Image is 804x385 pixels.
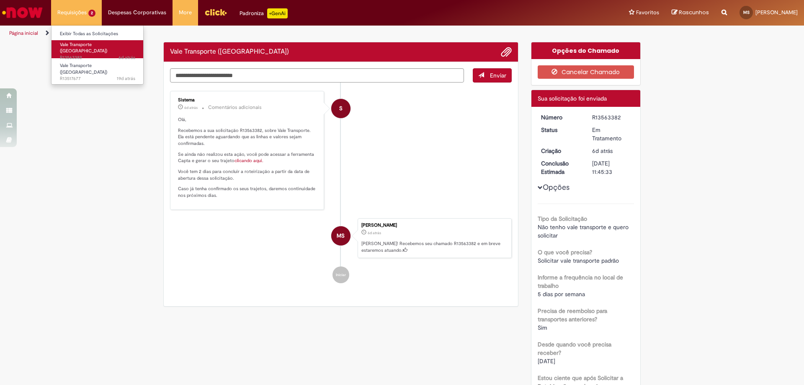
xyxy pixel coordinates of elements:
[538,257,619,264] span: Solicitar vale transporte padrão
[51,25,144,85] ul: Requisições
[234,158,263,164] a: clicando aqui.
[60,41,107,54] span: Vale Transporte ([GEOGRAPHIC_DATA])
[204,6,227,18] img: click_logo_yellow_360x200.png
[9,30,38,36] a: Página inicial
[361,240,507,253] p: [PERSON_NAME]! Recebemos seu chamado R13563382 e em breve estaremos atuando.
[538,248,592,256] b: O que você precisa?
[535,159,586,176] dt: Conclusão Estimada
[179,8,192,17] span: More
[119,54,135,61] span: 6d atrás
[60,75,135,82] span: R13517677
[208,104,262,111] small: Comentários adicionais
[57,8,87,17] span: Requisições
[368,230,381,235] span: 6d atrás
[538,341,611,357] b: Desde quando você precisa receber?
[538,290,585,298] span: 5 dias por semana
[538,223,630,239] span: Não tenho vale transporte e quero solicitar
[592,126,631,142] div: Em Tratamento
[331,99,350,118] div: System
[490,72,506,79] span: Enviar
[679,8,709,16] span: Rascunhos
[592,147,613,155] span: 6d atrás
[473,68,512,83] button: Enviar
[755,9,798,16] span: [PERSON_NAME]
[361,223,507,228] div: [PERSON_NAME]
[108,8,166,17] span: Despesas Corporativas
[240,8,288,18] div: Padroniza
[170,68,464,83] textarea: Digite sua mensagem aqui...
[531,42,641,59] div: Opções do Chamado
[88,10,95,17] span: 2
[52,29,144,39] a: Exibir Todas as Solicitações
[538,65,634,79] button: Cancelar Chamado
[538,95,607,102] span: Sua solicitação foi enviada
[636,8,659,17] span: Favoritos
[184,105,198,110] time: 24/09/2025 14:45:33
[178,151,317,164] p: Se ainda não realizou esta ação, você pode acessar a ferramenta Capta e gerar o seu trajeto
[592,113,631,121] div: R13563382
[178,168,317,181] p: Você tem 2 dias para concluir a roteirização a partir da data de abertura dessa solicitação.
[60,54,135,61] span: R13563382
[743,10,750,15] span: MS
[184,105,198,110] span: 6d atrás
[672,9,709,17] a: Rascunhos
[178,98,317,103] div: Sistema
[535,147,586,155] dt: Criação
[170,48,289,56] h2: Vale Transporte (VT) Histórico de tíquete
[178,186,317,199] p: Caso já tenha confirmado os seus trajetos, daremos continuidade nos próximos dias.
[52,40,144,58] a: Aberto R13563382 : Vale Transporte (VT)
[1,4,44,21] img: ServiceNow
[178,116,317,123] p: Olá,
[119,54,135,61] time: 24/09/2025 14:45:31
[592,159,631,176] div: [DATE] 11:45:33
[501,47,512,57] button: Adicionar anexos
[535,113,586,121] dt: Número
[538,215,587,222] b: Tipo da Solicitação
[339,98,343,119] span: S
[170,218,512,258] li: Mariana Santos Sa
[60,62,107,75] span: Vale Transporte ([GEOGRAPHIC_DATA])
[592,147,613,155] time: 24/09/2025 14:45:29
[368,230,381,235] time: 24/09/2025 14:45:29
[592,147,631,155] div: 24/09/2025 14:45:29
[6,26,530,41] ul: Trilhas de página
[538,324,547,331] span: Sim
[337,226,345,246] span: MS
[117,75,135,82] span: 19d atrás
[538,307,607,323] b: Precisa de reembolso para transportes anteriores?
[267,8,288,18] p: +GenAi
[170,83,512,292] ul: Histórico de tíquete
[178,127,317,147] p: Recebemos a sua solicitação R13563382, sobre Vale Transporte. Ela está pendente aguardando que as...
[52,61,144,79] a: Aberto R13517677 : Vale Transporte (VT)
[535,126,586,134] dt: Status
[538,357,555,365] span: [DATE]
[331,226,350,245] div: Mariana Santos Sa
[538,274,623,289] b: Informe a frequência no local de trabalho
